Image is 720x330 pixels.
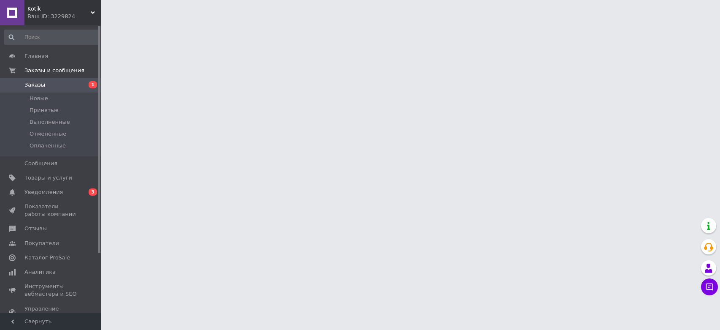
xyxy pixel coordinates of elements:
div: Ваш ID: 3229824 [27,13,101,20]
span: Управление сайтом [24,305,78,320]
span: Показатели работы компании [24,203,78,218]
span: Уведомления [24,188,63,196]
span: Каталог ProSale [24,254,70,262]
span: Оплаченные [30,142,66,150]
span: Выполненные [30,118,70,126]
span: Заказы [24,81,45,89]
span: 1 [89,81,97,88]
button: Чат с покупателем [701,278,718,295]
span: Отмененные [30,130,66,138]
span: Заказы и сообщения [24,67,84,74]
span: Инструменты вебмастера и SEO [24,283,78,298]
span: Новые [30,95,48,102]
input: Поиск [4,30,99,45]
span: 3 [89,188,97,196]
span: Товары и услуги [24,174,72,182]
span: Главная [24,52,48,60]
span: Аналитика [24,268,56,276]
span: Отзывы [24,225,47,232]
span: Kotik [27,5,91,13]
span: Покупатели [24,240,59,247]
span: Сообщения [24,160,57,167]
span: Принятые [30,106,59,114]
